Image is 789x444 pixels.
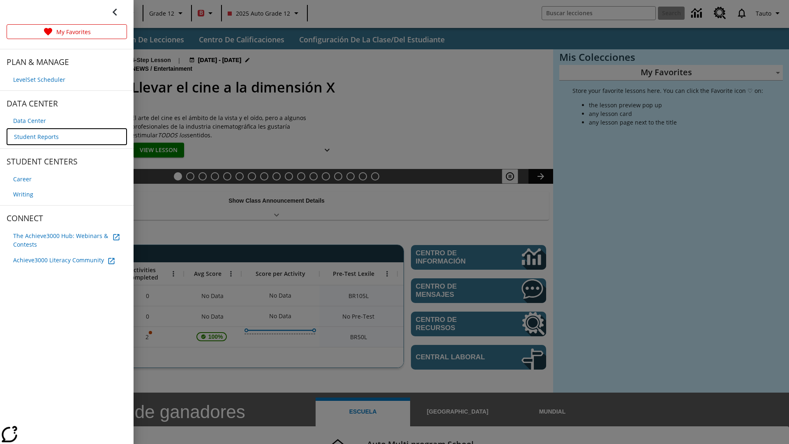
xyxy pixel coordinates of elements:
[13,175,32,183] span: Career
[7,72,127,87] a: LevelSet Scheduler
[7,128,127,145] a: Student Reports
[13,75,65,84] span: LevelSet Scheduler
[7,228,127,252] a: The Achieve3000 Hub: Webinars & Contests
[13,231,109,249] span: The Achieve3000 Hub: Webinars & Contests
[14,132,59,141] span: Student Reports
[7,212,127,225] span: CONNECT
[7,187,127,202] a: Writing
[13,116,46,125] span: Data Center
[7,24,127,39] a: My Favorites
[7,56,127,69] span: PLAN & MANAGE
[7,113,127,128] a: Data Center
[13,256,104,264] span: Achieve3000 Literacy Community
[7,171,127,187] a: Career
[7,252,127,268] a: Achieve3000 Literacy Community
[7,97,127,110] span: DATA CENTER
[7,155,127,168] span: STUDENT CENTERS
[13,190,33,199] span: Writing
[56,28,91,36] p: My Favorites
